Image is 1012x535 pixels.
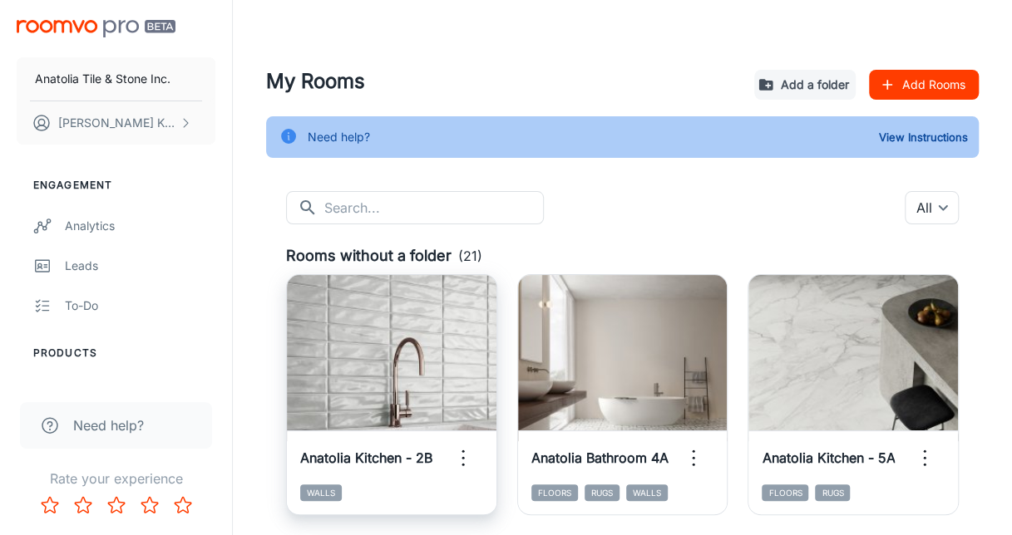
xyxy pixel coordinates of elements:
[585,484,620,501] span: Rugs
[762,484,808,501] span: Floors
[65,217,215,235] div: Analytics
[458,246,482,266] p: (21)
[35,70,170,88] p: Anatolia Tile & Stone Inc.
[531,484,578,501] span: Floors
[13,469,219,488] p: Rate your experience
[869,70,979,100] button: Add Rooms
[17,20,175,37] img: Roomvo PRO Beta
[17,101,215,145] button: [PERSON_NAME] Kundargi
[166,488,200,522] button: Rate 5 star
[300,448,432,468] h6: Anatolia Kitchen - 2B
[308,121,370,153] div: Need help?
[286,244,452,267] h6: Rooms without a folder
[875,125,972,150] button: View Instructions
[58,114,175,132] p: [PERSON_NAME] Kundargi
[100,488,133,522] button: Rate 3 star
[133,488,166,522] button: Rate 4 star
[762,448,895,468] h6: Anatolia Kitchen - 5A
[65,257,215,275] div: Leads
[67,488,100,522] button: Rate 2 star
[300,484,342,501] span: Walls
[65,297,215,315] div: To-do
[531,448,669,468] h6: Anatolia Bathroom 4A
[626,484,668,501] span: Walls
[324,191,544,224] input: Search...
[73,415,144,435] span: Need help?
[33,488,67,522] button: Rate 1 star
[266,66,741,96] h4: My Rooms
[754,70,856,100] button: Add a folder
[17,57,215,101] button: Anatolia Tile & Stone Inc.
[815,484,850,501] span: Rugs
[905,191,959,224] div: All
